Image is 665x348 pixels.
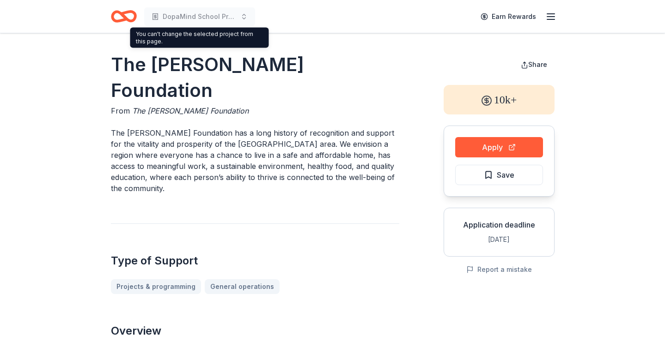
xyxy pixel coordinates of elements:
[132,106,249,115] span: The [PERSON_NAME] Foundation
[111,253,399,268] h2: Type of Support
[455,165,543,185] button: Save
[451,234,547,245] div: [DATE]
[111,127,399,194] p: The [PERSON_NAME] Foundation has a long history of recognition and support for the vitality and p...
[497,169,514,181] span: Save
[111,6,137,27] a: Home
[144,7,255,26] button: DopaMind School Programs and Assemblies
[466,264,532,275] button: Report a mistake
[528,60,547,68] span: Share
[111,324,399,338] h2: Overview
[111,52,399,103] h1: The [PERSON_NAME] Foundation
[451,219,547,230] div: Application deadline
[475,8,542,25] a: Earn Rewards
[163,11,237,22] span: DopaMind School Programs and Assemblies
[111,279,201,294] a: Projects & programming
[130,28,269,48] div: You can't change the selected project from this page.
[444,85,555,114] div: 10k+
[513,55,555,74] button: Share
[205,279,280,294] a: General operations
[111,105,399,116] div: From
[455,137,543,157] button: Apply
